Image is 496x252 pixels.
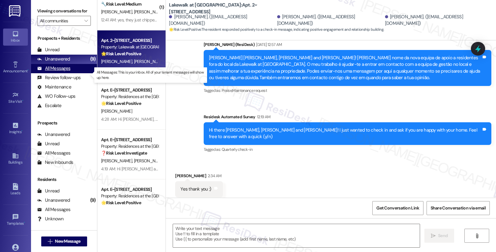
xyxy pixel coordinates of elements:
[48,239,52,244] i: 
[37,206,70,213] div: All Messages
[101,158,134,164] span: [PERSON_NAME]
[101,208,132,213] span: [PERSON_NAME]
[3,212,28,228] a: Templates •
[22,98,23,103] span: •
[222,88,232,93] span: Praise ,
[180,186,211,192] div: Yes thank you :)
[427,201,490,215] button: Share Conversation via email
[37,93,75,100] div: WO Follow-ups
[101,37,158,44] div: Apt. 2~[STREET_ADDRESS]
[9,5,22,17] img: ResiDesk Logo
[37,84,71,90] div: Maintenance
[101,59,134,64] span: [PERSON_NAME]
[101,44,158,50] div: Property: Lakewalk at [GEOGRAPHIC_DATA]
[37,56,70,62] div: Unanswered
[24,220,25,225] span: •
[31,35,97,42] div: Prospects + Residents
[134,59,167,64] span: [PERSON_NAME]
[37,6,91,16] label: Viewing conversations for
[37,74,81,81] div: Review follow-ups
[101,1,141,7] strong: 🔧 Risk Level: Medium
[101,9,134,15] span: [PERSON_NAME]
[169,27,201,32] strong: 🌟 Risk Level: Positive
[204,114,491,122] div: Residesk Automated Survey
[255,41,282,48] div: [DATE] 12:57 AM
[101,137,158,143] div: Apt. E~[STREET_ADDRESS]
[169,14,275,27] div: [PERSON_NAME]. ([EMAIL_ADDRESS][DOMAIN_NAME])
[277,14,383,27] div: [PERSON_NAME]. ([EMAIL_ADDRESS][DOMAIN_NAME])
[255,114,271,120] div: 12:19 AM
[3,181,28,198] a: Leads
[175,173,223,181] div: [PERSON_NAME]
[101,186,158,193] div: Apt. E~[STREET_ADDRESS]
[37,159,73,166] div: New Inbounds
[204,86,491,95] div: Tagged as:
[431,205,486,211] span: Share Conversation via email
[204,41,491,50] div: [PERSON_NAME] (ResiDesk)
[385,14,491,27] div: [PERSON_NAME]. ([EMAIL_ADDRESS][DOMAIN_NAME])
[37,131,70,138] div: Unanswered
[37,216,64,222] div: Unknown
[84,18,88,23] i: 
[41,236,87,246] button: New Message
[101,193,158,199] div: Property: Residences at the [GEOGRAPHIC_DATA]
[37,102,61,109] div: Escalate
[40,16,81,26] input: All communities
[37,150,70,156] div: All Messages
[209,127,481,140] div: Hi there [PERSON_NAME], [PERSON_NAME] and [PERSON_NAME]! I just wanted to check in and ask if you...
[89,54,97,64] div: (9)
[232,88,267,93] span: Maintenance request
[3,120,28,137] a: Insights •
[101,51,141,56] strong: 🌟 Risk Level: Positive
[438,232,448,239] span: Send
[101,143,158,150] div: Property: Residences at the [GEOGRAPHIC_DATA]
[169,26,384,33] span: : The resident responded positively to a check-in message, indicating positive engagement and rel...
[89,196,97,205] div: (9)
[475,233,479,238] i: 
[101,101,141,106] strong: 🌟 Risk Level: Positive
[97,70,205,80] p: All Messages: This is your inbox. All of your tenant messages will show up here.
[101,67,146,72] div: 2:34 AM: Yes thank you :)
[101,150,147,156] strong: ❓ Risk Level: Investigate
[175,197,223,206] div: Tagged as:
[37,188,60,194] div: Unread
[3,29,28,45] a: Inbox
[431,233,436,238] i: 
[37,197,70,204] div: Unanswered
[101,17,230,23] div: 12:41 AM: yes, they just chipped the paint in our toilet. otherwise all good!
[376,205,419,211] span: Get Conversation Link
[101,108,132,114] span: [PERSON_NAME]
[222,147,252,152] span: Quarterly check-in
[424,229,454,243] button: Send
[134,158,165,164] span: [PERSON_NAME]
[55,238,80,245] span: New Message
[31,120,97,126] div: Prospects
[3,151,28,167] a: Buildings
[372,201,423,215] button: Get Conversation Link
[206,173,221,179] div: 2:34 AM
[3,90,28,106] a: Site Visit •
[101,93,158,100] div: Property: Residences at the [GEOGRAPHIC_DATA]
[21,129,22,133] span: •
[37,47,60,53] div: Unread
[209,55,481,81] div: [PERSON_NAME] [PERSON_NAME], [PERSON_NAME] and [PERSON_NAME]! [PERSON_NAME] nome da nova equipa d...
[101,87,158,93] div: Apt. E~[STREET_ADDRESS]
[28,68,29,72] span: •
[37,141,60,147] div: Unread
[101,200,141,205] strong: 🌟 Risk Level: Positive
[204,145,491,154] div: Tagged as:
[169,2,293,15] b: Lakewalk at [GEOGRAPHIC_DATA]: Apt. 2~[STREET_ADDRESS]
[31,176,97,183] div: Residents
[37,65,70,72] div: All Messages
[134,9,165,15] span: [PERSON_NAME]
